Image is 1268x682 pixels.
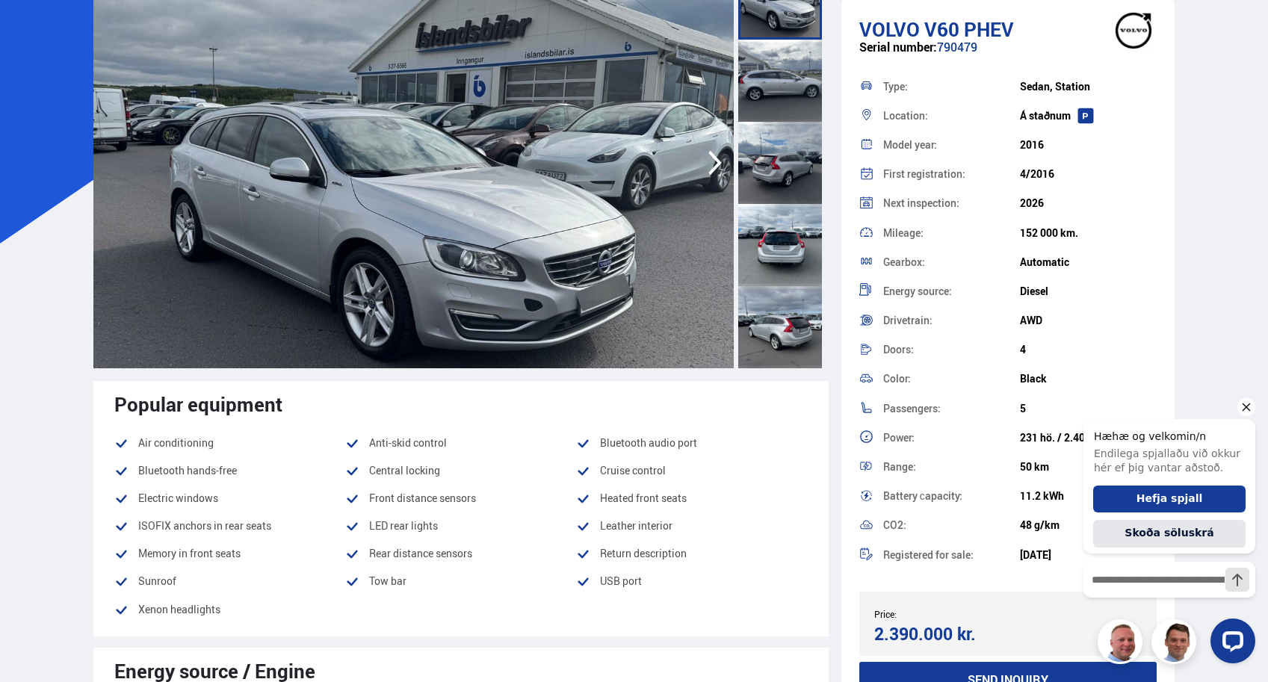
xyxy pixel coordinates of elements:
img: brand logo [1104,7,1163,54]
li: Tow bar [345,572,576,590]
div: 11.2 kWh [1020,490,1157,502]
li: Sunroof [114,572,345,590]
div: 2016 [1020,139,1157,151]
div: 4/2016 [1020,168,1157,180]
div: [DATE] [1020,549,1157,561]
div: Passengers: [883,403,1020,414]
div: 4 [1020,344,1157,356]
div: Mileage: [883,228,1020,238]
div: Battery сapacity: [883,491,1020,501]
div: Black [1020,373,1157,385]
div: 152 000 km. [1020,227,1157,239]
li: Bluetooth hands-free [114,462,345,480]
div: Á staðnum [1020,110,1157,122]
div: Energy source: [883,286,1020,297]
li: Xenon headlights [114,601,345,619]
span: V60 PHEV [924,16,1014,43]
div: 5 [1020,403,1157,415]
div: 2026 [1020,197,1157,209]
li: Cruise control [576,462,807,480]
div: Power: [883,433,1020,443]
div: Doors: [883,344,1020,355]
div: Diesel [1020,285,1157,297]
li: Rear distance sensors [345,545,576,562]
div: Location: [883,111,1020,121]
div: 231 hö. / 2.400 cc. [1020,432,1157,444]
div: 50 km [1020,461,1157,473]
div: 2.390.000 kr. [874,624,1003,644]
div: 48 g/km [1020,519,1157,531]
li: Anti-skid control [345,434,576,452]
li: LED rear lights [345,517,576,535]
li: Heated front seats [576,489,807,507]
div: Energy source / Engine [114,660,808,682]
li: Air conditioning [114,434,345,452]
div: Registered for sale: [883,550,1020,560]
li: Leather interior [576,517,807,535]
div: Sedan, Station [1020,81,1157,93]
div: Range: [883,462,1020,472]
div: Type: [883,81,1020,92]
div: Gearbox: [883,257,1020,267]
div: Model year: [883,140,1020,150]
div: Color: [883,373,1020,384]
iframe: To enrich screen reader interactions, please activate Accessibility in Grammarly extension settings [1071,392,1261,675]
li: Return description [576,545,807,562]
li: Central locking [345,462,576,480]
div: Drivetrain: [883,315,1020,326]
li: Front distance sensors [345,489,576,507]
div: Next inspection: [883,198,1020,208]
div: CO2: [883,520,1020,530]
div: Popular equipment [114,393,808,415]
li: Memory in front seats [114,545,345,562]
div: Price: [874,609,1008,619]
div: AWD [1020,314,1157,326]
div: First registration: [883,169,1020,179]
div: Automatic [1020,256,1157,268]
li: Electric windows [114,489,345,507]
span: Volvo [859,16,920,43]
div: 790479 [859,40,1157,69]
li: ISOFIX anchors in rear seats [114,517,345,535]
li: USB port [576,572,807,590]
li: Bluetooth audio port [576,434,807,452]
span: Serial number: [859,39,937,55]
